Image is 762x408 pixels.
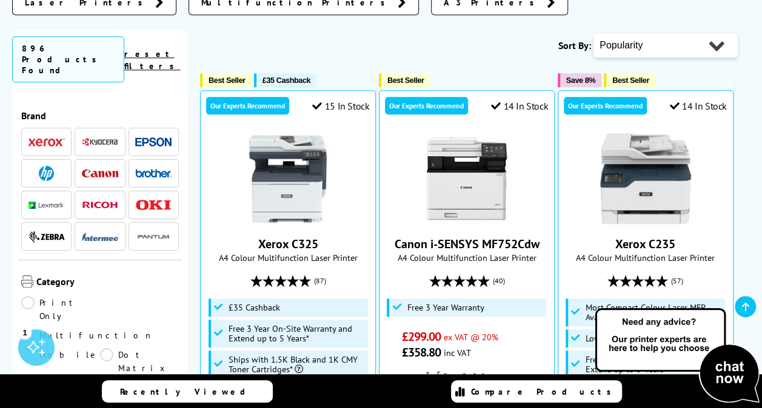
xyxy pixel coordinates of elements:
[229,324,365,343] span: Free 3 Year On-Site Warranty and Extend up to 5 Years*
[314,269,326,292] span: (87)
[82,229,118,244] a: Intermec
[135,197,172,212] a: OKI
[229,303,280,312] span: £35 Cashback
[394,236,539,252] a: Canon i-SENSYS MF752Cdw
[671,269,683,292] span: (57)
[451,380,622,403] a: Compare Products
[135,229,172,244] a: Pantum
[558,73,601,87] button: Save 8%
[28,229,65,244] a: Zebra
[586,334,710,343] span: Lowest Running Costs in its Class
[258,236,318,252] a: Xerox C325
[82,134,118,150] a: Kyocera
[18,325,32,338] div: 1
[402,344,441,360] span: £358.80
[600,133,691,224] img: Xerox C235
[566,76,595,85] span: Save 8%
[379,73,430,87] button: Best Seller
[312,100,369,112] div: 15 In Stock
[670,100,727,112] div: 14 In Stock
[229,355,365,374] span: Ships with 1.5K Black and 1K CMY Toner Cartridges*
[421,133,512,224] img: Canon i-SENSYS MF752Cdw
[100,348,179,375] a: Dot Matrix
[135,200,172,210] img: OKI
[124,48,181,71] a: reset filters
[421,214,512,226] a: Canon i-SENSYS MF752Cdw
[82,166,118,181] a: Canon
[82,137,118,146] img: Kyocera
[207,252,369,263] span: A4 Colour Multifunction Laser Printer
[262,76,310,85] span: £35 Cashback
[385,97,468,114] div: Our Experts Recommend
[21,110,179,122] span: Brand
[28,231,65,243] img: Zebra
[39,166,54,181] img: HP
[21,348,100,375] a: Mobile
[21,275,33,288] img: Category
[28,202,65,209] img: Lexmark
[254,73,316,87] button: £35 Cashback
[564,252,727,263] span: A4 Colour Multifunction Laser Printer
[28,166,65,181] a: HP
[386,252,548,263] span: A4 Colour Multifunction Laser Printer
[612,76,649,85] span: Best Seller
[36,275,179,290] span: Category
[28,197,65,212] a: Lexmark
[402,369,532,391] li: 1.5p per mono page
[135,134,172,150] a: Epson
[600,214,691,226] a: Xerox C235
[120,386,258,397] span: Recently Viewed
[102,380,273,403] a: Recently Viewed
[558,39,591,51] span: Sort By:
[604,73,655,87] button: Best Seller
[135,137,172,146] img: Epson
[407,303,484,312] span: Free 3 Year Warranty
[471,386,618,397] span: Compare Products
[444,347,470,358] span: inc VAT
[491,100,548,112] div: 14 In Stock
[82,202,118,208] img: Ricoh
[206,97,289,114] div: Our Experts Recommend
[135,166,172,181] a: Brother
[135,229,172,244] img: Pantum
[387,76,424,85] span: Best Seller
[242,133,333,224] img: Xerox C325
[12,36,124,82] span: 896 Products Found
[28,138,65,146] img: Xerox
[402,329,441,344] span: £299.00
[135,169,172,177] img: Brother
[21,296,100,323] a: Print Only
[492,269,504,292] span: (40)
[209,76,246,85] span: Best Seller
[28,134,65,150] a: Xerox
[82,197,118,212] a: Ricoh
[82,232,118,241] img: Intermec
[200,73,252,87] button: Best Seller
[82,169,118,177] img: Canon
[615,236,675,252] a: Xerox C235
[564,97,647,114] div: Our Experts Recommend
[586,303,722,322] span: Most Compact Colour Laser MFP Available
[592,306,762,406] img: Open Live Chat window
[586,355,722,374] span: Free 3 Year On-Site Warranty and Extend up to 5 Years*
[444,331,498,343] span: ex VAT @ 20%
[21,329,153,342] a: Multifunction
[242,214,333,226] a: Xerox C325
